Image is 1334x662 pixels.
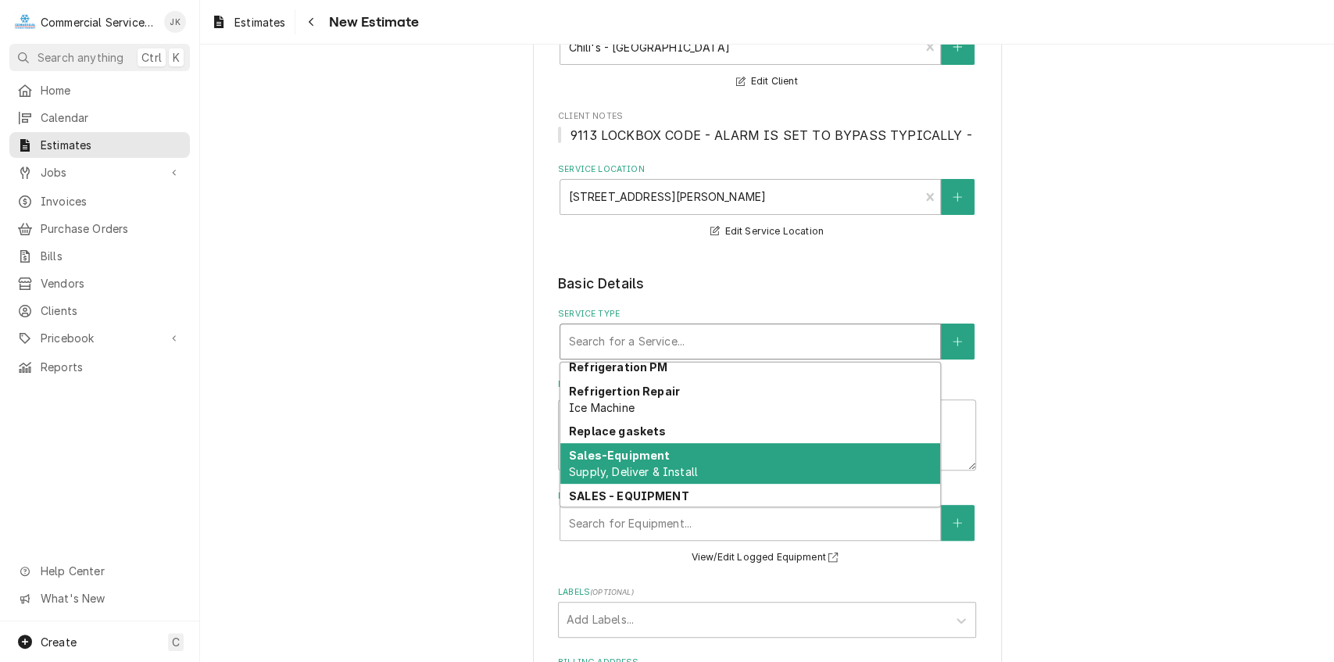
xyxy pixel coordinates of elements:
span: Estimates [234,14,285,30]
span: Home [41,82,182,98]
span: Reports [41,359,182,375]
a: Reports [9,354,190,380]
span: Bills [41,248,182,264]
a: Clients [9,298,190,324]
button: Create New Equipment [941,505,974,541]
a: Calendar [9,105,190,131]
span: Refrigeration [569,506,639,519]
label: Labels [558,586,976,599]
span: Ice Machine [569,401,635,414]
a: Home [9,77,190,103]
span: Clients [41,302,182,319]
span: Invoices [41,193,182,209]
a: Go to What's New [9,585,190,611]
div: Labels [558,586,976,637]
span: Client Notes [558,110,976,123]
a: Go to Help Center [9,558,190,584]
button: Create New Location [941,179,974,215]
label: Service Type [558,308,976,320]
strong: Refrigeration PM [569,360,668,374]
button: Create New Client [941,29,974,65]
svg: Create New Service [953,336,962,347]
div: Service Type [558,308,976,359]
button: Edit Client [734,72,799,91]
span: K [173,49,180,66]
button: Search anythingCtrlK [9,44,190,71]
span: Jobs [41,164,159,181]
div: Equipment [558,490,976,567]
a: Go to Pricebook [9,325,190,351]
div: Client [558,14,976,91]
span: Pricebook [41,330,159,346]
a: Purchase Orders [9,216,190,242]
button: Edit Service Location [708,222,826,242]
span: Vendors [41,275,182,292]
a: Bills [9,243,190,269]
strong: Sales-Equipment [569,449,670,462]
strong: Replace gaskets [569,424,666,438]
svg: Create New Client [953,41,962,52]
a: Vendors [9,270,190,296]
span: Calendar [41,109,182,126]
a: Go to Jobs [9,159,190,185]
span: Help Center [41,563,181,579]
span: Purchase Orders [41,220,182,237]
div: Client Notes [558,110,976,144]
span: New Estimate [324,12,419,33]
span: C [172,634,180,650]
div: Commercial Service Co. [41,14,156,30]
span: Ctrl [141,49,162,66]
div: JK [164,11,186,33]
span: ( optional ) [590,588,634,596]
span: Estimates [41,137,182,153]
div: John Key's Avatar [164,11,186,33]
div: Commercial Service Co.'s Avatar [14,11,36,33]
svg: Create New Equipment [953,517,962,528]
span: 9113 LOCKBOX CODE - ALARM IS SET TO BYPASS TYPICALLY - [570,127,972,143]
strong: Refrigertion Repair [569,385,680,398]
span: Search anything [38,49,123,66]
button: View/Edit Logged Equipment [689,548,846,567]
label: Reason For Call [558,378,976,391]
div: Reason For Call [558,378,976,471]
div: Service Location [558,163,976,241]
a: Estimates [205,9,291,35]
button: Create New Service [941,324,974,360]
label: Service Location [558,163,976,176]
button: Navigate back [299,9,324,34]
label: Equipment [558,490,976,503]
a: Estimates [9,132,190,158]
span: Client Notes [558,126,976,145]
span: What's New [41,590,181,607]
span: Create [41,635,77,649]
legend: Basic Details [558,274,976,294]
div: C [14,11,36,33]
strong: SALES - EQUIPMENT [569,489,689,503]
a: Invoices [9,188,190,214]
svg: Create New Location [953,191,962,202]
span: Supply, Deliver & Install [569,465,698,478]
